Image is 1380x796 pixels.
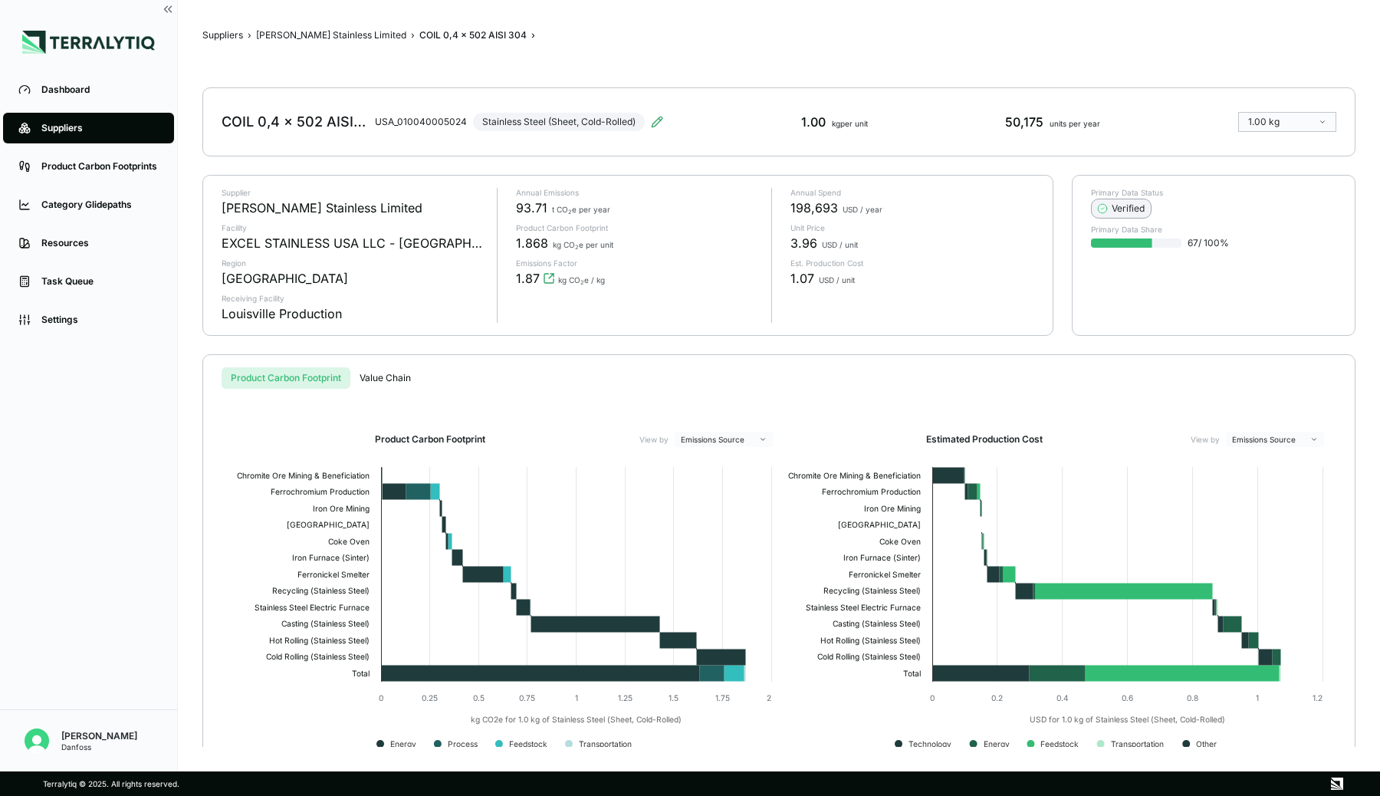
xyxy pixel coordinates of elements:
[287,520,370,529] text: [GEOGRAPHIC_DATA]
[222,258,485,268] p: Region
[1005,113,1100,131] div: 50,175
[222,294,485,303] p: Receiving Facility
[509,739,547,748] text: Feedstock
[1191,435,1220,444] label: View by
[822,240,858,249] span: USD / unit
[18,722,55,759] button: Open user button
[618,693,632,702] text: 1.25
[817,652,921,662] text: Cold Rolling (Stainless Steel)
[1091,188,1336,197] p: Primary Data Status
[832,119,868,128] span: kg per unit
[790,269,814,288] span: 1.07
[543,272,555,285] svg: View audit trail
[575,693,578,702] text: 1
[352,669,370,678] text: Total
[61,742,137,752] div: Danfoss
[991,693,1003,702] text: 0.2
[222,223,485,232] p: Facility
[419,29,527,41] div: COIL 0,4 x 502 AISI 304
[552,205,610,214] span: t CO e per year
[516,258,760,268] p: Emissions Factor
[272,586,370,596] text: Recycling (Stainless Steel)
[553,240,613,249] span: kg CO e per unit
[375,116,467,128] div: USA_010040005024
[1098,202,1145,215] div: Verified
[471,715,682,725] text: kg CO2e for 1.0 kg of Stainless Steel (Sheet, Cold-Rolled)
[516,223,760,232] p: Product Carbon Footprint
[422,693,438,702] text: 0.25
[790,258,1034,268] p: Est. Production Cost
[819,275,855,285] span: USD / unit
[1056,693,1069,702] text: 0.4
[222,234,485,252] div: EXCEL STAINLESS USA LLC - [GEOGRAPHIC_DATA]
[222,188,485,197] p: Supplier
[715,693,730,702] text: 1.75
[516,269,540,288] span: 1.87
[375,433,485,446] h2: Product Carbon Footprint
[222,367,350,389] button: Product Carbon Footprint
[790,223,1034,232] p: Unit Price
[1111,739,1164,749] text: Transportation
[767,693,771,702] text: 2
[448,739,478,748] text: Process
[256,29,406,41] button: [PERSON_NAME] Stainless Limited
[1030,715,1225,725] text: USD for 1.0 kg of Stainless Steel (Sheet, Cold-Rolled)
[1226,432,1324,447] button: Emissions Source
[1091,199,1152,219] button: Verified
[580,279,584,286] sub: 2
[1196,739,1217,748] text: Other
[575,244,579,251] sub: 2
[558,275,605,285] span: kg CO e / kg
[297,570,370,579] text: Ferronickel Smelter
[313,504,370,514] text: Iron Ore Mining
[1050,119,1100,128] span: units per year
[61,730,137,742] div: [PERSON_NAME]
[1040,739,1079,748] text: Feedstock
[41,199,159,211] div: Category Glidepaths
[22,31,155,54] img: Logo
[843,553,921,562] text: Iron Furnace (Sinter)
[531,29,535,41] span: ›
[292,553,370,562] text: Iron Furnace (Sinter)
[41,314,159,326] div: Settings
[1188,237,1229,249] span: 67 / 100 %
[1238,112,1336,132] button: 1.00 kg
[864,504,921,514] text: Iron Ore Mining
[255,603,370,612] text: Stainless Steel Electric Furnace
[222,199,422,217] div: [PERSON_NAME] Stainless Limited
[790,199,838,217] span: 198,693
[822,487,921,496] text: Ferrochromium Production
[788,471,921,481] text: Chromite Ore Mining & Beneficiation
[25,729,49,753] img: Nitin Shetty
[984,739,1010,749] text: Energy
[202,29,243,41] button: Suppliers
[41,160,159,173] div: Product Carbon Footprints
[879,537,921,546] text: Coke Oven
[926,433,1043,446] h2: Estimated Production Cost
[669,693,678,702] text: 1.5
[579,739,632,749] text: Transportation
[516,234,548,252] span: 1.868
[390,739,416,749] text: Energy
[1091,225,1336,234] p: Primary Data Share
[222,269,348,288] div: [GEOGRAPHIC_DATA]
[328,537,370,546] text: Coke Oven
[1313,693,1322,702] text: 1.2
[806,603,921,612] text: Stainless Steel Electric Furnace
[790,188,1034,197] p: Annual Spend
[801,113,868,131] div: 1.00
[909,739,951,749] text: Technology
[411,29,415,41] span: ›
[222,304,342,323] div: Louisville Production
[222,113,369,131] div: COIL 0,4 x 502 AISI 304
[41,275,159,288] div: Task Queue
[237,471,370,481] text: Chromite Ore Mining & Beneficiation
[838,520,921,529] text: [GEOGRAPHIC_DATA]
[823,586,921,596] text: Recycling (Stainless Steel)
[473,693,485,702] text: 0.5
[568,209,572,215] sub: 2
[516,188,760,197] p: Annual Emissions
[903,669,921,678] text: Total
[790,234,817,252] span: 3.96
[248,29,251,41] span: ›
